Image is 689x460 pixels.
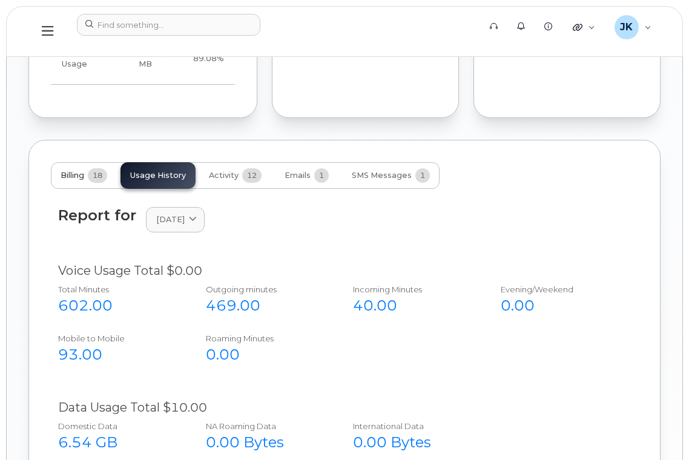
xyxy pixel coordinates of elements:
[501,284,622,295] div: Evening/Weekend
[353,284,474,295] div: Incoming Minutes
[353,421,474,432] div: International Data
[58,344,179,365] div: 93.00
[206,432,327,453] div: 0.00 Bytes
[51,34,112,85] td: Weekend Usage
[415,168,430,183] span: 1
[501,295,622,316] div: 0.00
[620,20,633,34] span: JK
[61,171,84,180] span: Billing
[206,344,327,365] div: 0.00
[51,34,235,85] tr: Friday from 6:00pm to Monday 8:00am
[242,168,262,183] span: 12
[58,333,179,344] div: Mobile to Mobile
[163,34,235,85] td: 89.08%
[606,15,660,39] div: Jayson Kralkay
[58,399,631,416] div: Data Usage Total $10.00
[146,207,205,232] a: [DATE]
[58,421,179,432] div: Domestic Data
[58,262,631,280] div: Voice Usage Total $0.00
[285,171,311,180] span: Emails
[564,15,604,39] div: Quicklinks
[58,432,179,453] div: 6.54 GB
[206,333,327,344] div: Roaming Minutes
[112,34,163,85] td: 896.89 MB
[88,168,107,183] span: 18
[58,207,136,223] div: Report for
[156,214,185,225] span: [DATE]
[206,284,327,295] div: Outgoing minutes
[77,14,260,36] input: Find something...
[58,295,179,316] div: 602.00
[58,284,179,295] div: Total Minutes
[314,168,329,183] span: 1
[209,171,239,180] span: Activity
[353,295,474,316] div: 40.00
[352,171,412,180] span: SMS Messages
[353,432,474,453] div: 0.00 Bytes
[206,295,327,316] div: 469.00
[206,421,327,432] div: NA Roaming Data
